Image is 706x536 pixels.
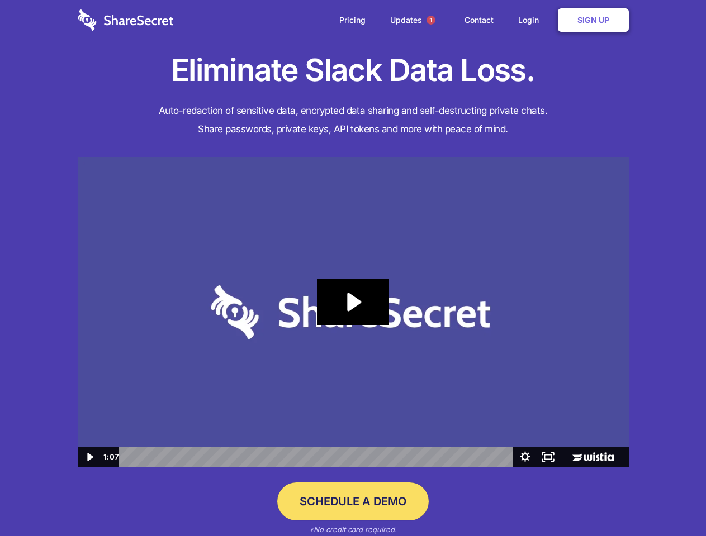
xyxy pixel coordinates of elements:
h4: Auto-redaction of sensitive data, encrypted data sharing and self-destructing private chats. Shar... [78,102,629,138]
button: Play Video [78,447,101,467]
a: Contact [453,3,505,37]
iframe: Drift Widget Chat Controller [650,480,693,523]
img: logo-wordmark-white-trans-d4663122ce5f474addd5e946df7df03e33cb6a1c49d2221995e7729f52c070b2.svg [78,9,173,31]
img: Sharesecret [78,157,629,467]
a: Pricing [328,3,377,37]
a: Login [507,3,556,37]
h1: Eliminate Slack Data Loss. [78,50,629,90]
